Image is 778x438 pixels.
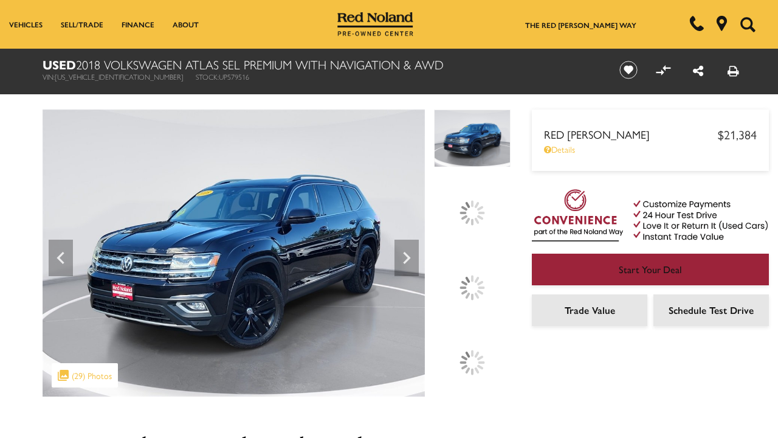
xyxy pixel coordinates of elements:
[565,303,615,317] span: Trade Value
[619,262,682,276] span: Start Your Deal
[337,16,414,29] a: Red Noland Pre-Owned
[653,294,769,326] a: Schedule Test Drive
[196,71,219,82] span: Stock:
[532,254,769,285] a: Start Your Deal
[43,58,599,71] h1: 2018 Volkswagen Atlas SEL Premium With Navigation & AWD
[43,109,425,397] img: Used 2018 Deep Black Pearl Volkswagen SEL Premium image 1
[728,61,739,79] a: Print this Used 2018 Volkswagen Atlas SEL Premium With Navigation & AWD
[544,125,757,143] a: Red [PERSON_NAME] $21,384
[693,61,703,79] a: Share this Used 2018 Volkswagen Atlas SEL Premium With Navigation & AWD
[337,12,414,36] img: Red Noland Pre-Owned
[55,71,184,82] span: [US_VEHICLE_IDENTIFICATION_NUMBER]
[532,294,647,326] a: Trade Value
[434,109,511,167] img: Used 2018 Deep Black Pearl Volkswagen SEL Premium image 1
[735,1,760,48] button: Open the search field
[52,363,118,388] div: (29) Photos
[544,127,718,142] span: Red [PERSON_NAME]
[718,125,757,143] span: $21,384
[219,71,249,82] span: UP579516
[669,303,754,317] span: Schedule Test Drive
[654,61,672,79] button: Compare vehicle
[43,71,55,82] span: VIN:
[544,143,757,155] a: Details
[615,60,642,80] button: Save vehicle
[43,55,76,73] strong: Used
[525,19,636,30] a: The Red [PERSON_NAME] Way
